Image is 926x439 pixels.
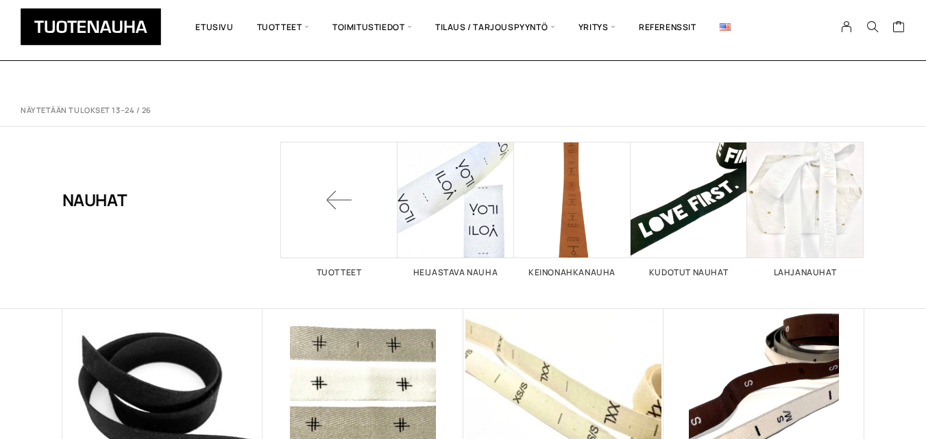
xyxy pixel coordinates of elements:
[631,142,747,277] a: Visit product category Kudotut nauhat
[627,3,708,50] a: Referenssit
[720,23,731,31] img: English
[398,142,514,277] a: Visit product category Heijastava nauha
[567,3,627,50] span: Yritys
[514,142,631,277] a: Visit product category Keinonahkanauha
[747,142,864,277] a: Visit product category Lahjanauhat
[747,268,864,277] h2: Lahjanauhat
[21,8,161,45] img: Tuotenauha Oy
[245,3,321,50] span: Tuotteet
[21,105,151,116] p: Näytetään tulokset 13–24 / 26
[892,20,905,36] a: Cart
[860,21,886,33] button: Search
[833,21,860,33] a: My Account
[184,3,245,50] a: Etusivu
[281,268,398,277] h2: Tuotteet
[514,268,631,277] h2: Keinonahkanauha
[321,3,424,50] span: Toimitustiedot
[424,3,567,50] span: Tilaus / Tarjouspyyntö
[631,268,747,277] h2: Kudotut nauhat
[281,142,398,277] a: Tuotteet
[62,142,127,258] h1: Nauhat
[398,268,514,277] h2: Heijastava nauha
